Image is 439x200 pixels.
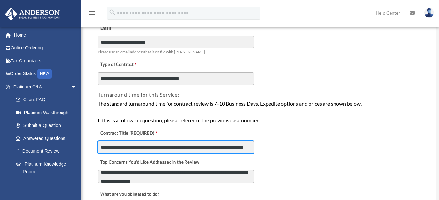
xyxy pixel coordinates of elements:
a: Document Review [9,145,84,158]
a: Home [5,29,87,42]
label: Top Concerns You’d Like Addressed in the Review [98,158,201,167]
label: Type of Contract [98,60,163,69]
img: Anderson Advisors Platinum Portal [3,8,62,20]
a: Order StatusNEW [5,67,87,81]
div: The standard turnaround time for contract review is 7-10 Business Days. Expedite options and pric... [98,100,421,125]
img: User Pic [424,8,434,18]
a: Client FAQ [9,93,87,106]
a: Platinum Q&Aarrow_drop_down [5,80,87,93]
a: Platinum Knowledge Room [9,157,87,178]
a: Answered Questions [9,132,87,145]
i: search [109,9,116,16]
a: Tax Organizers [5,54,87,67]
span: Please use an email address that is on file with [PERSON_NAME] [98,49,205,54]
a: Platinum Walkthrough [9,106,87,119]
a: Online Ordering [5,42,87,55]
span: arrow_drop_down [71,80,84,94]
label: Email [98,24,163,33]
label: What are you obligated to do? [98,190,163,199]
label: Contract Title (REQUIRED) [98,129,163,138]
span: Turnaround time for this Service: [98,91,179,98]
a: menu [88,11,96,17]
a: Submit a Question [9,119,87,132]
div: NEW [37,69,52,79]
i: menu [88,9,96,17]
